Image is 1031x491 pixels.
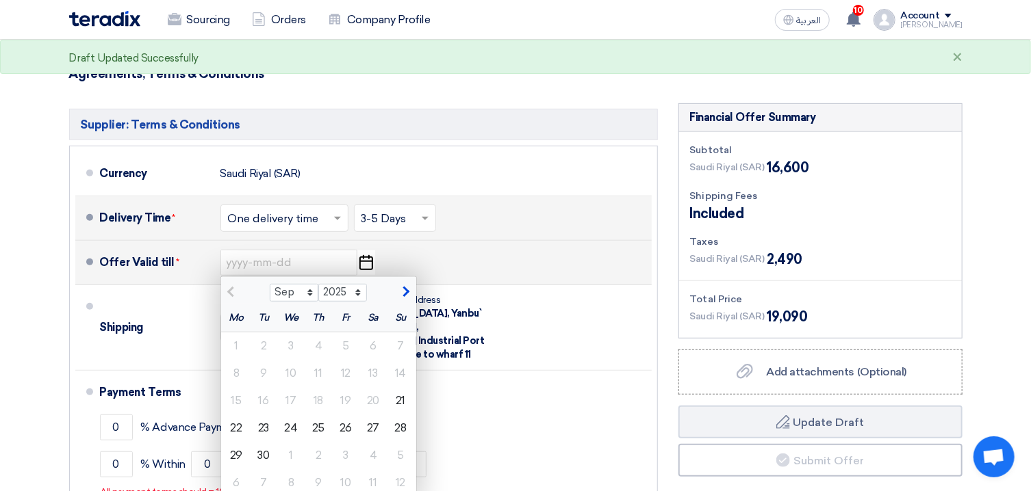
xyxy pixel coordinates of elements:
[901,21,963,29] div: [PERSON_NAME]
[250,387,277,414] div: 16
[359,332,387,360] div: 6
[690,235,951,249] div: Taxes
[387,387,414,414] div: 21
[141,421,272,434] span: % Advance Payment Upon
[305,414,332,442] div: 25
[387,332,414,360] div: 7
[332,360,359,387] div: 12
[191,451,224,477] input: payment-term-2
[277,360,305,387] div: 10
[277,304,305,332] div: We
[332,304,359,332] div: Fr
[141,457,186,471] span: % Within
[250,304,277,332] div: Tu
[277,387,305,414] div: 17
[359,442,387,469] div: 4
[797,16,822,25] span: العربية
[69,11,140,27] img: Teradix logo
[100,451,133,477] input: payment-term-2
[359,304,387,332] div: Sa
[222,414,250,442] div: 22
[250,360,277,387] div: 9
[100,414,133,440] input: payment-term-1
[100,157,209,190] div: Currency
[250,442,277,469] div: 30
[690,309,765,323] span: Saudi Riyal (SAR)
[359,387,387,414] div: 20
[241,5,317,35] a: Orders
[305,442,332,469] div: 2
[69,109,658,140] h5: Supplier: Terms & Conditions
[874,9,895,31] img: profile_test.png
[767,249,802,269] span: 2,490
[332,387,359,414] div: 19
[387,304,414,332] div: Su
[767,157,809,178] span: 16,600
[222,360,250,387] div: 8
[332,332,359,360] div: 5
[222,442,250,469] div: 29
[690,292,951,306] div: Total Price
[305,304,332,332] div: Th
[690,143,951,157] div: Subtotal
[305,332,332,360] div: 4
[69,66,963,81] h3: Agreements, Terms & Conditions
[250,414,277,442] div: 23
[100,246,209,279] div: Offer Valid till
[332,442,359,469] div: 3
[220,161,301,187] div: Saudi Riyal (SAR)
[690,109,816,126] div: Financial Offer Summary
[250,332,277,360] div: 2
[767,306,807,327] span: 19,090
[387,442,414,469] div: 5
[100,311,209,344] div: Shipping
[678,406,963,438] button: Update Draft
[775,9,830,31] button: العربية
[901,10,940,22] div: Account
[973,436,1015,477] div: Open chat
[690,252,765,266] span: Saudi Riyal (SAR)
[100,202,209,235] div: Delivery Time
[100,376,635,409] div: Payment Terms
[678,444,963,477] button: Submit Offer
[767,365,907,378] span: Add attachments (Optional)
[332,414,359,442] div: 26
[690,160,765,174] span: Saudi Riyal (SAR)
[359,360,387,387] div: 13
[305,387,332,414] div: 18
[305,360,332,387] div: 11
[277,414,305,442] div: 24
[277,442,305,469] div: 1
[387,414,414,442] div: 28
[222,387,250,414] div: 15
[690,203,744,224] span: Included
[157,5,241,35] a: Sourcing
[690,189,951,203] div: Shipping Fees
[952,50,963,66] div: ×
[69,51,199,66] div: Draft Updated Successfully
[317,5,442,35] a: Company Profile
[222,304,250,332] div: Mo
[222,332,250,360] div: 1
[853,5,864,16] span: 10
[387,360,414,387] div: 14
[277,332,305,360] div: 3
[220,250,357,276] input: yyyy-mm-dd
[359,414,387,442] div: 27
